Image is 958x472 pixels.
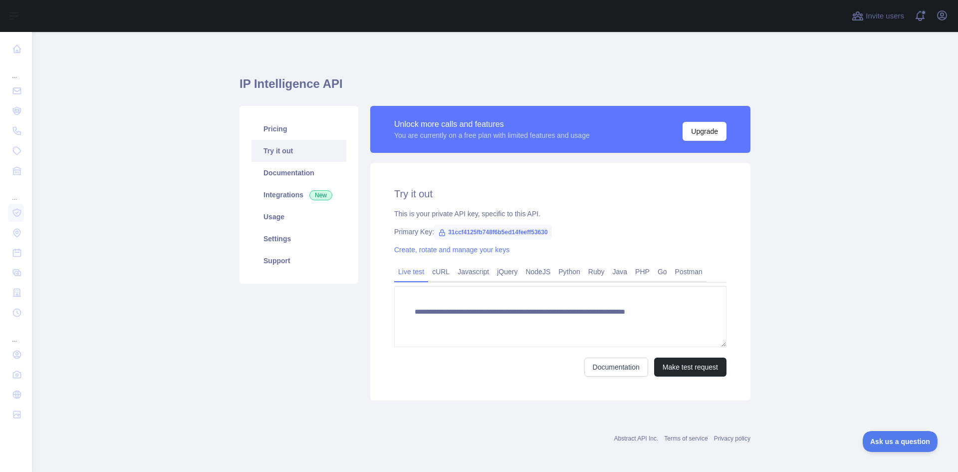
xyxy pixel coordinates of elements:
a: cURL [428,264,454,280]
a: Go [654,264,671,280]
a: Live test [394,264,428,280]
a: Usage [251,206,346,228]
span: Invite users [866,10,904,22]
a: Create, rotate and manage your keys [394,246,509,254]
a: Ruby [584,264,609,280]
h1: IP Intelligence API [239,76,750,100]
div: ... [8,324,24,344]
div: Unlock more calls and features [394,118,590,130]
div: ... [8,182,24,202]
iframe: Toggle Customer Support [863,431,938,452]
a: Integrations New [251,184,346,206]
div: This is your private API key, specific to this API. [394,209,726,219]
button: Invite users [850,8,906,24]
a: Settings [251,228,346,250]
span: New [309,190,332,200]
a: Abstract API Inc. [614,435,659,442]
a: Python [554,264,584,280]
a: Documentation [584,358,648,377]
a: Pricing [251,118,346,140]
a: Javascript [454,264,493,280]
a: Support [251,250,346,272]
div: You are currently on a free plan with limited features and usage [394,130,590,140]
button: Upgrade [683,122,726,141]
a: Documentation [251,162,346,184]
a: Java [609,264,632,280]
a: Try it out [251,140,346,162]
div: Primary Key: [394,227,726,237]
button: Make test request [654,358,726,377]
a: Terms of service [664,435,708,442]
span: 31ccf4125fb748f6b5ed14feeff53630 [434,225,551,240]
div: ... [8,60,24,80]
h2: Try it out [394,187,726,201]
a: PHP [631,264,654,280]
a: Postman [671,264,707,280]
a: NodeJS [521,264,554,280]
a: Privacy policy [714,435,750,442]
a: jQuery [493,264,521,280]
